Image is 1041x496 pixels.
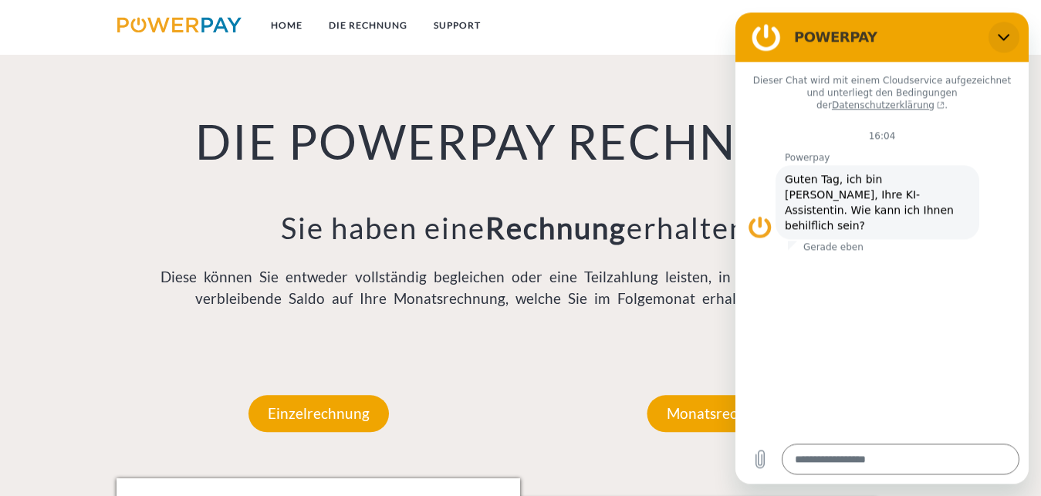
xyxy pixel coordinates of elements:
b: Rechnung [485,210,627,245]
p: Monatsrechnung [647,395,798,432]
a: SUPPORT [421,12,494,39]
p: Diese können Sie entweder vollständig begleichen oder eine Teilzahlung leisten, in diesem Fall wi... [117,266,924,310]
h3: Sie haben eine erhalten? [117,210,924,247]
h1: DIE POWERPAY RECHNUNG [117,113,924,172]
img: logo-powerpay.svg [117,17,242,32]
a: Home [258,12,316,39]
p: Einzelrechnung [248,395,389,432]
a: agb [844,12,892,39]
iframe: Messaging-Fenster [735,12,1029,484]
a: DIE RECHNUNG [316,12,421,39]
